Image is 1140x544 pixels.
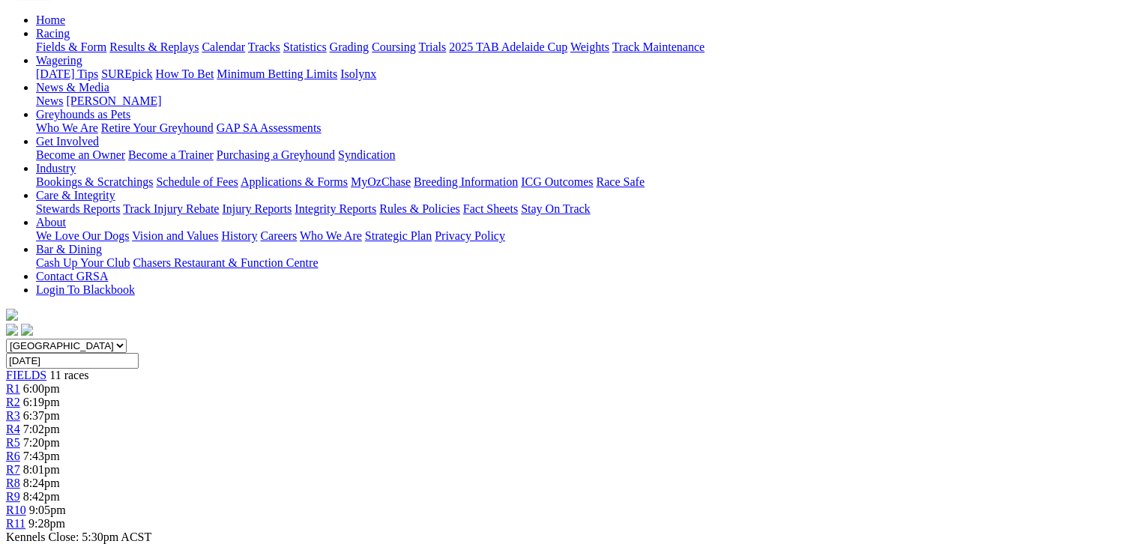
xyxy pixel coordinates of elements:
a: Stewards Reports [36,202,120,215]
a: MyOzChase [351,175,411,188]
a: 2025 TAB Adelaide Cup [449,40,567,53]
span: 8:01pm [23,463,60,476]
span: 11 races [49,369,88,381]
a: Care & Integrity [36,189,115,202]
a: Applications & Forms [241,175,348,188]
a: Get Involved [36,135,99,148]
a: R2 [6,396,20,408]
span: 7:20pm [23,436,60,449]
a: Weights [570,40,609,53]
a: Fields & Form [36,40,106,53]
a: Isolynx [340,67,376,80]
a: Careers [260,229,297,242]
a: How To Bet [156,67,214,80]
a: Injury Reports [222,202,292,215]
a: Schedule of Fees [156,175,238,188]
a: Wagering [36,54,82,67]
a: Statistics [283,40,327,53]
div: Greyhounds as Pets [36,121,1134,135]
span: 7:43pm [23,450,60,462]
a: Become a Trainer [128,148,214,161]
div: Care & Integrity [36,202,1134,216]
a: Grading [330,40,369,53]
a: Strategic Plan [365,229,432,242]
div: Get Involved [36,148,1134,162]
a: Home [36,13,65,26]
a: R9 [6,490,20,503]
a: Results & Replays [109,40,199,53]
span: 7:02pm [23,423,60,435]
span: 8:42pm [23,490,60,503]
a: News [36,94,63,107]
span: 9:05pm [29,504,66,516]
div: Bar & Dining [36,256,1134,270]
a: Rules & Policies [379,202,460,215]
a: Chasers Restaurant & Function Centre [133,256,318,269]
a: Retire Your Greyhound [101,121,214,134]
a: About [36,216,66,229]
a: R4 [6,423,20,435]
a: We Love Our Dogs [36,229,129,242]
span: FIELDS [6,369,46,381]
div: Racing [36,40,1134,54]
a: Tracks [248,40,280,53]
a: Purchasing a Greyhound [217,148,335,161]
a: Track Maintenance [612,40,705,53]
a: Become an Owner [36,148,125,161]
a: Stay On Track [521,202,590,215]
a: R10 [6,504,26,516]
a: Minimum Betting Limits [217,67,337,80]
a: Breeding Information [414,175,518,188]
a: Coursing [372,40,416,53]
a: [PERSON_NAME] [66,94,161,107]
a: Vision and Values [132,229,218,242]
span: 6:37pm [23,409,60,422]
span: 6:19pm [23,396,60,408]
a: Login To Blackbook [36,283,135,296]
input: Select date [6,353,139,369]
div: News & Media [36,94,1134,108]
span: 8:24pm [23,477,60,489]
span: 6:00pm [23,382,60,395]
a: Bar & Dining [36,243,102,256]
a: R1 [6,382,20,395]
a: Industry [36,162,76,175]
a: Privacy Policy [435,229,505,242]
a: Bookings & Scratchings [36,175,153,188]
a: Race Safe [596,175,644,188]
a: GAP SA Assessments [217,121,322,134]
a: ICG Outcomes [521,175,593,188]
a: Integrity Reports [295,202,376,215]
a: Calendar [202,40,245,53]
a: R3 [6,409,20,422]
a: Who We Are [300,229,362,242]
a: Cash Up Your Club [36,256,130,269]
a: Trials [418,40,446,53]
a: Syndication [338,148,395,161]
a: R5 [6,436,20,449]
a: Racing [36,27,70,40]
a: Contact GRSA [36,270,108,282]
div: About [36,229,1134,243]
a: R11 [6,517,25,530]
a: Greyhounds as Pets [36,108,130,121]
a: [DATE] Tips [36,67,98,80]
img: logo-grsa-white.png [6,309,18,321]
span: 9:28pm [28,517,65,530]
a: News & Media [36,81,109,94]
a: History [221,229,257,242]
a: R7 [6,463,20,476]
a: R6 [6,450,20,462]
a: Track Injury Rebate [123,202,219,215]
a: SUREpick [101,67,152,80]
span: R8 [6,477,20,489]
img: facebook.svg [6,324,18,336]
